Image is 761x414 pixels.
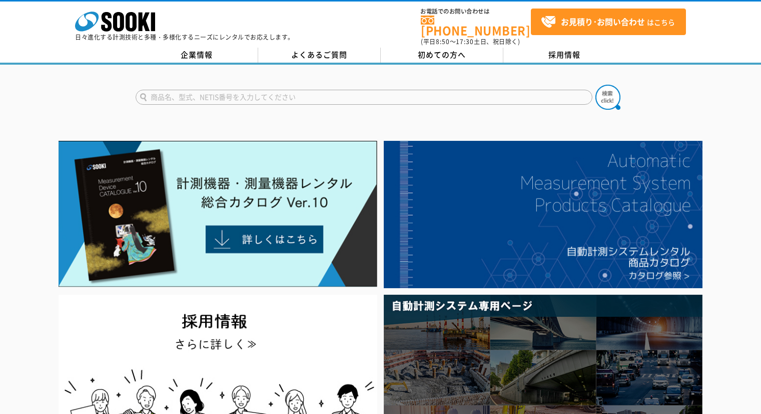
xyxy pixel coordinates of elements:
a: [PHONE_NUMBER] [421,16,531,36]
span: 17:30 [456,37,474,46]
span: お電話でのお問い合わせは [421,9,531,15]
span: 8:50 [436,37,450,46]
a: 採用情報 [503,48,626,63]
span: はこちら [541,15,675,30]
input: 商品名、型式、NETIS番号を入力してください [136,90,592,105]
img: 自動計測システムカタログ [384,141,702,288]
span: (平日 ～ 土日、祝日除く) [421,37,520,46]
img: Catalog Ver10 [59,141,377,287]
a: よくあるご質問 [258,48,381,63]
strong: お見積り･お問い合わせ [561,16,645,28]
a: お見積り･お問い合わせはこちら [531,9,686,35]
p: 日々進化する計測技術と多種・多様化するニーズにレンタルでお応えします。 [75,34,294,40]
span: 初めての方へ [418,49,466,60]
a: 初めての方へ [381,48,503,63]
img: btn_search.png [595,85,620,110]
a: 企業情報 [136,48,258,63]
